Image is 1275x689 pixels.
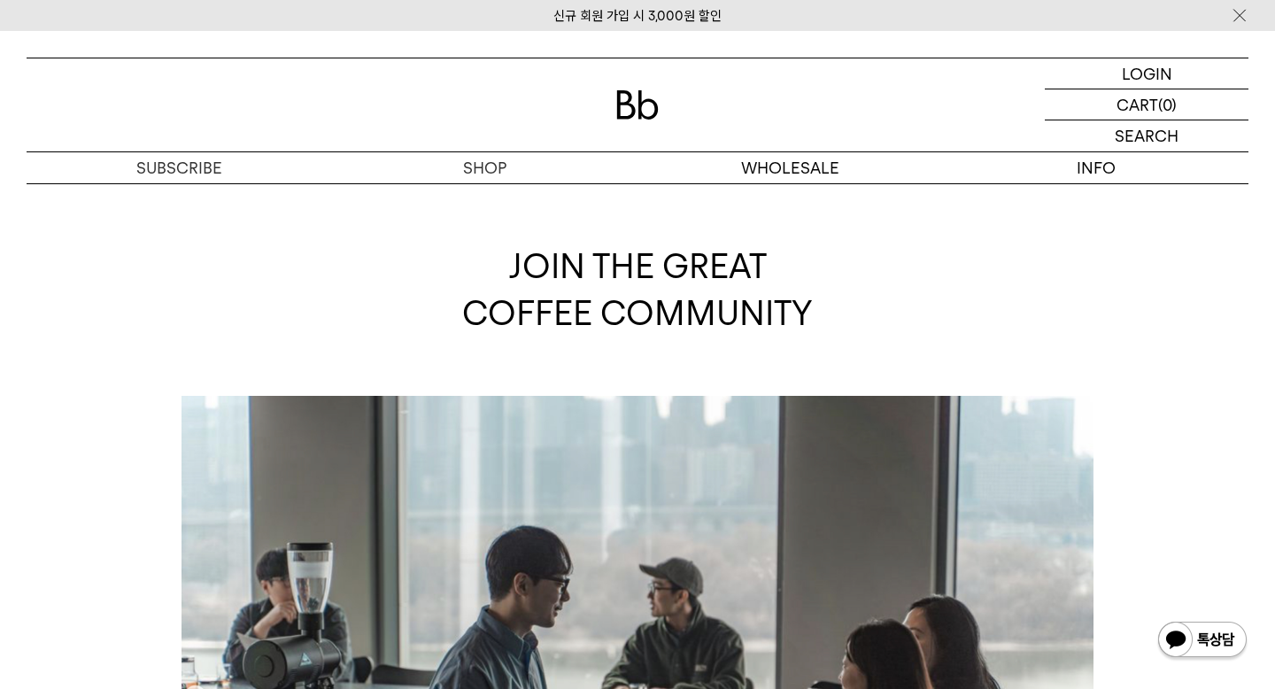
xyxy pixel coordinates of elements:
a: LOGIN [1045,58,1248,89]
p: (0) [1158,89,1177,120]
img: 카카오톡 채널 1:1 채팅 버튼 [1156,620,1248,662]
span: JOIN THE GREAT COFFEE COMMUNITY [462,246,813,333]
a: CART (0) [1045,89,1248,120]
p: CART [1117,89,1158,120]
img: 로고 [616,90,659,120]
a: SHOP [332,152,637,183]
p: SEARCH [1115,120,1178,151]
a: SUBSCRIBE [27,152,332,183]
p: WHOLESALE [637,152,943,183]
p: INFO [943,152,1248,183]
p: LOGIN [1122,58,1172,89]
a: 신규 회원 가입 시 3,000원 할인 [553,8,722,24]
